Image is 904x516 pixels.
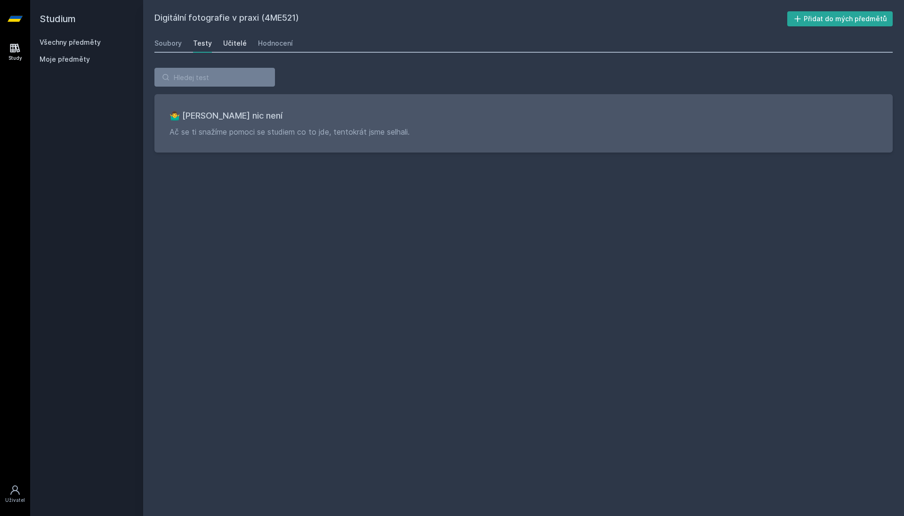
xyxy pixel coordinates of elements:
input: Hledej test [154,68,275,87]
a: Všechny předměty [40,38,101,46]
div: Hodnocení [258,39,293,48]
h2: Digitální fotografie v praxi (4ME521) [154,11,787,26]
a: Hodnocení [258,34,293,53]
div: Testy [193,39,212,48]
a: Study [2,38,28,66]
span: Moje předměty [40,55,90,64]
a: Testy [193,34,212,53]
button: Přidat do mých předmětů [787,11,893,26]
div: Učitelé [223,39,247,48]
div: Soubory [154,39,182,48]
h3: 🤷‍♂️ [PERSON_NAME] nic není [169,109,878,122]
a: Učitelé [223,34,247,53]
div: Uživatel [5,497,25,504]
a: Uživatel [2,480,28,508]
div: Study [8,55,22,62]
p: Ač se ti snažíme pomoci se studiem co to jde, tentokrát jsme selhali. [169,126,878,137]
a: Soubory [154,34,182,53]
